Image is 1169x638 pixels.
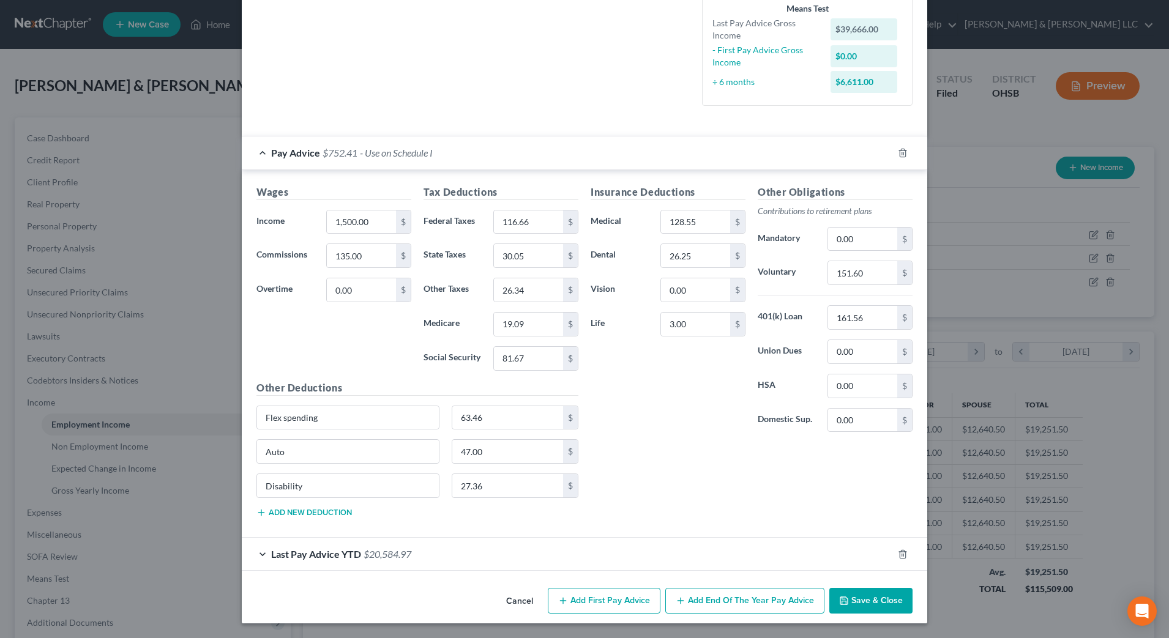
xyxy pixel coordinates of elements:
[396,210,411,234] div: $
[323,147,357,158] span: $752.41
[327,210,396,234] input: 0.00
[730,278,745,302] div: $
[396,278,411,302] div: $
[563,244,578,267] div: $
[831,71,898,93] div: $6,611.00
[256,380,578,396] h5: Other Deductions
[712,2,902,15] div: Means Test
[706,17,824,42] div: Last Pay Advice Gross Income
[897,228,912,251] div: $
[591,185,745,200] h5: Insurance Deductions
[271,147,320,158] span: Pay Advice
[417,312,487,336] label: Medicare
[828,306,897,329] input: 0.00
[396,244,411,267] div: $
[829,588,913,614] button: Save & Close
[584,312,654,336] label: Life
[494,313,563,336] input: 0.00
[452,440,564,463] input: 0.00
[828,409,897,432] input: 0.00
[897,306,912,329] div: $
[563,406,578,429] div: $
[661,244,730,267] input: 0.00
[661,313,730,336] input: 0.00
[1127,596,1157,626] div: Open Intercom Messenger
[706,44,824,69] div: - First Pay Advice Gross Income
[758,185,913,200] h5: Other Obligations
[424,185,578,200] h5: Tax Deductions
[452,474,564,497] input: 0.00
[661,278,730,302] input: 0.00
[828,261,897,284] input: 0.00
[730,313,745,336] div: $
[730,210,745,234] div: $
[496,589,543,614] button: Cancel
[257,440,439,463] input: Specify...
[417,210,487,234] label: Federal Taxes
[706,76,824,88] div: ÷ 6 months
[897,261,912,284] div: $
[563,313,578,336] div: $
[665,588,824,614] button: Add End of the Year Pay Advice
[752,305,821,330] label: 401(k) Loan
[831,45,898,67] div: $0.00
[584,278,654,302] label: Vision
[256,215,285,226] span: Income
[752,408,821,432] label: Domestic Sup.
[828,228,897,251] input: 0.00
[494,210,563,234] input: 0.00
[831,18,898,40] div: $39,666.00
[257,474,439,497] input: Specify...
[327,244,396,267] input: 0.00
[730,244,745,267] div: $
[584,243,654,268] label: Dental
[494,278,563,302] input: 0.00
[417,278,487,302] label: Other Taxes
[563,278,578,302] div: $
[452,406,564,429] input: 0.00
[752,339,821,364] label: Union Dues
[752,374,821,398] label: HSA
[752,227,821,251] label: Mandatory
[494,347,563,370] input: 0.00
[758,205,913,217] p: Contributions to retirement plans
[563,347,578,370] div: $
[548,588,660,614] button: Add First Pay Advice
[828,340,897,363] input: 0.00
[417,346,487,371] label: Social Security
[327,278,396,302] input: 0.00
[494,244,563,267] input: 0.00
[584,210,654,234] label: Medical
[897,340,912,363] div: $
[563,440,578,463] div: $
[360,147,433,158] span: - Use on Schedule I
[417,243,487,268] label: State Taxes
[250,278,320,302] label: Overtime
[563,210,578,234] div: $
[271,548,361,560] span: Last Pay Advice YTD
[897,409,912,432] div: $
[257,406,439,429] input: Specify...
[256,508,352,517] button: Add new deduction
[752,261,821,285] label: Voluntary
[897,374,912,398] div: $
[256,185,411,200] h5: Wages
[828,374,897,398] input: 0.00
[661,210,730,234] input: 0.00
[364,548,411,560] span: $20,584.97
[563,474,578,497] div: $
[250,243,320,268] label: Commissions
